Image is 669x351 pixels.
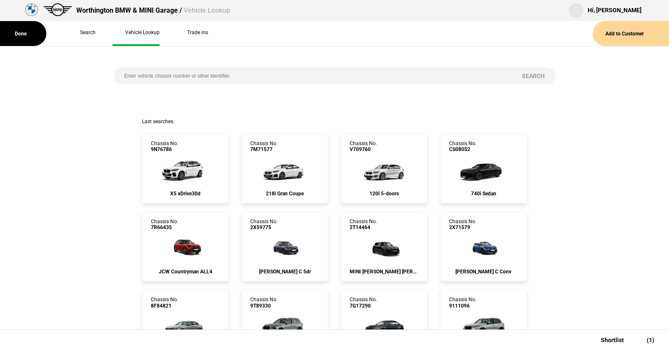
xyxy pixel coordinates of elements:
span: 2T14464 [350,224,377,230]
div: MINI [PERSON_NAME] [PERSON_NAME] [350,269,419,275]
span: Shortlist [601,337,624,343]
img: cosySec [262,231,308,265]
div: Hi, [PERSON_NAME] [588,6,642,15]
a: Search [70,21,96,46]
span: 7G17290 [350,303,377,309]
div: [PERSON_NAME] C Conv [449,269,518,275]
img: cosySec [356,153,412,186]
span: 2X59775 [250,224,278,230]
span: ( 1 ) [647,337,654,343]
span: Vehicle Lookup [184,6,230,14]
span: Last searches: [142,119,174,124]
div: Chassis No. [151,140,178,153]
a: Vehicle Lookup [112,21,160,46]
span: 7M71577 [250,146,278,152]
div: Chassis No. [250,297,278,309]
button: Add to Customer [593,21,669,46]
div: 740i Sedan [449,191,518,197]
button: Shortlist(1) [588,329,669,351]
span: 2X71579 [449,224,476,230]
span: V709760 [350,146,377,152]
img: cosySec [455,153,511,186]
div: 120i 5-doors [350,191,419,197]
div: Chassis No. [449,219,476,231]
div: Chassis No. [449,140,476,153]
span: 8F84821 [151,303,178,309]
img: cosySec [362,231,407,265]
div: Worthington BMW & MINI Garage / [76,6,230,15]
img: cosySec [257,153,313,186]
div: Chassis No. [250,140,278,153]
img: cosySec [157,153,213,186]
div: Chassis No. [151,297,178,309]
span: 9T89330 [250,303,278,309]
img: cosySec [461,231,506,265]
div: Chassis No. [350,297,377,309]
span: 9N76786 [151,146,178,152]
img: cosySec [157,309,213,343]
div: Chassis No. [449,297,476,309]
img: mini.png [43,3,72,16]
span: CS08052 [449,146,476,152]
div: Chassis No. [350,219,377,231]
div: [PERSON_NAME] C 5dr [250,269,319,275]
span: 9111096 [449,303,476,309]
a: Trade ins [177,21,208,46]
div: JCW Countryman ALL4 [151,269,220,275]
div: Chassis No. [151,219,178,231]
input: Enter vehicle chassis number or other identifier. [114,67,512,84]
div: 218i Gran Coupe [250,191,319,197]
img: bmw.png [25,3,38,16]
div: X5 xDrive30d [151,191,220,197]
img: cosySec [455,309,511,343]
div: Chassis No. [250,219,278,231]
div: Chassis No. [350,140,377,153]
img: cosySec [163,231,208,265]
button: Search [511,67,555,84]
img: cosySec [257,309,313,343]
span: 7R66435 [151,224,178,230]
img: cosySec [356,309,412,343]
